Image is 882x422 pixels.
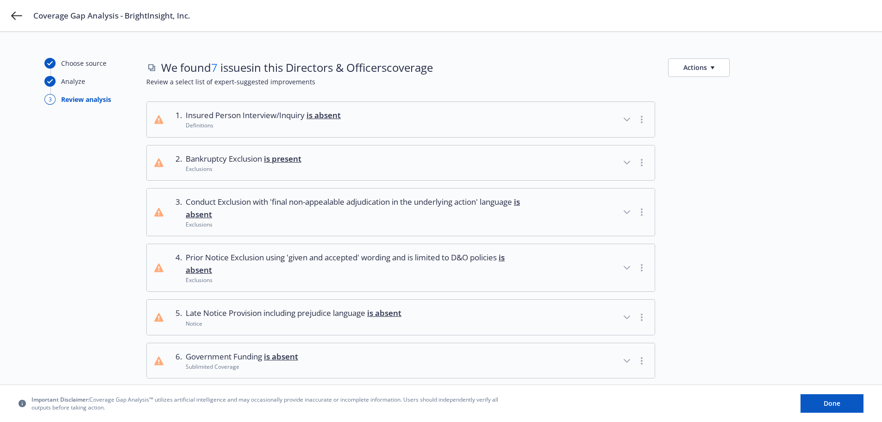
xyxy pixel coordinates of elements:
[147,300,655,335] button: 5.Late Notice Provision including prejudice language is absentNotice
[186,196,524,220] span: Conduct Exclusion with 'final non-appealable adjudication in the underlying action' language
[186,351,298,363] span: Government Funding
[147,343,655,378] button: 6.Government Funding is absentSublimited Coverage
[171,307,182,328] div: 5 .
[186,307,401,319] span: Late Notice Provision including prejudice language
[147,189,655,236] button: 3.Conduct Exclusion with 'final non-appealable adjudication in the underlying action' language is...
[186,153,301,165] span: Bankruptcy Exclusion
[367,308,401,318] span: is absent
[161,60,433,76] span: We found issues in this Directors & Officers coverage
[264,153,301,164] span: is present
[186,165,301,173] div: Exclusions
[61,76,85,86] div: Analyze
[824,399,840,408] span: Done
[31,396,89,403] span: Important Disclaimer:
[307,110,341,120] span: is absent
[171,153,182,173] div: 2 .
[171,351,182,371] div: 6 .
[186,252,524,276] span: Prior Notice Exclusion using 'given and accepted' wording and is limited to D&O policies
[44,94,56,105] div: 3
[147,102,655,137] button: 1.Insured Person Interview/Inquiry is absentDefinitions
[31,396,504,411] span: Coverage Gap Analysis™ utilizes artificial intelligence and may occasionally provide inaccurate o...
[186,276,524,284] div: Exclusions
[264,351,298,362] span: is absent
[668,58,730,77] button: Actions
[801,394,863,413] button: Done
[186,109,341,121] span: Insured Person Interview/Inquiry
[186,252,505,275] span: is absent
[61,58,106,68] div: Choose source
[211,60,218,75] span: 7
[147,244,655,291] button: 4.Prior Notice Exclusion using 'given and accepted' wording and is limited to D&O policies is abs...
[171,109,182,130] div: 1 .
[61,94,111,104] div: Review analysis
[186,363,298,371] div: Sublimited Coverage
[33,10,190,21] span: Coverage Gap Analysis - BrightInsight, Inc.
[146,77,838,87] span: Review a select list of expert-suggested improvements
[186,196,520,219] span: is absent
[186,320,401,328] div: Notice
[171,252,182,284] div: 4 .
[147,145,655,181] button: 2.Bankruptcy Exclusion is presentExclusions
[186,220,524,228] div: Exclusions
[171,196,182,228] div: 3 .
[186,121,341,129] div: Definitions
